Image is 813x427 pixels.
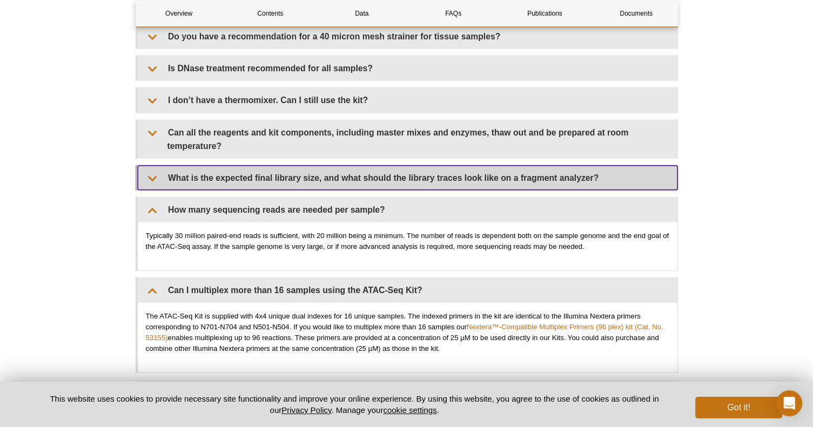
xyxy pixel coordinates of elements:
a: Overview [136,1,222,26]
button: cookie settings [383,405,436,415]
p: This website uses cookies to provide necessary site functionality and improve your online experie... [31,393,678,416]
summary: How many sequencing reads are needed per sample? [138,198,677,222]
a: Documents [593,1,679,26]
a: Contents [227,1,313,26]
summary: Is DNase treatment recommended for all samples? [138,56,677,80]
summary: Do you have a recommendation for a 40 micron mesh strainer for tissue samples? [138,24,677,49]
p: The ATAC-Seq Kit is supplied with 4x4 unique dual indexes for 16 unique samples. The indexed prim... [146,311,669,354]
a: Publications [502,1,588,26]
button: Got it! [695,397,782,418]
a: Privacy Policy [281,405,331,415]
summary: What is the expected final library size, and what should the library traces look like on a fragme... [138,166,677,190]
summary: Can I multiplex more than 16 samples using the ATAC-Seq Kit? [138,278,677,302]
summary: Can all the reagents and kit components, including master mixes and enzymes, thaw out and be prep... [138,120,677,158]
div: Open Intercom Messenger [776,390,802,416]
a: Nextera™-Compatible Multiplex Primers (96 plex) kit (Cat. No. 53155) [146,323,663,342]
a: FAQs [410,1,496,26]
summary: I don’t have a thermomixer. Can I still use the kit? [138,88,677,112]
p: Typically 30 million paired-end reads is sufficient, with 20 million being a minimum. The number ... [146,231,669,252]
a: Data [319,1,405,26]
